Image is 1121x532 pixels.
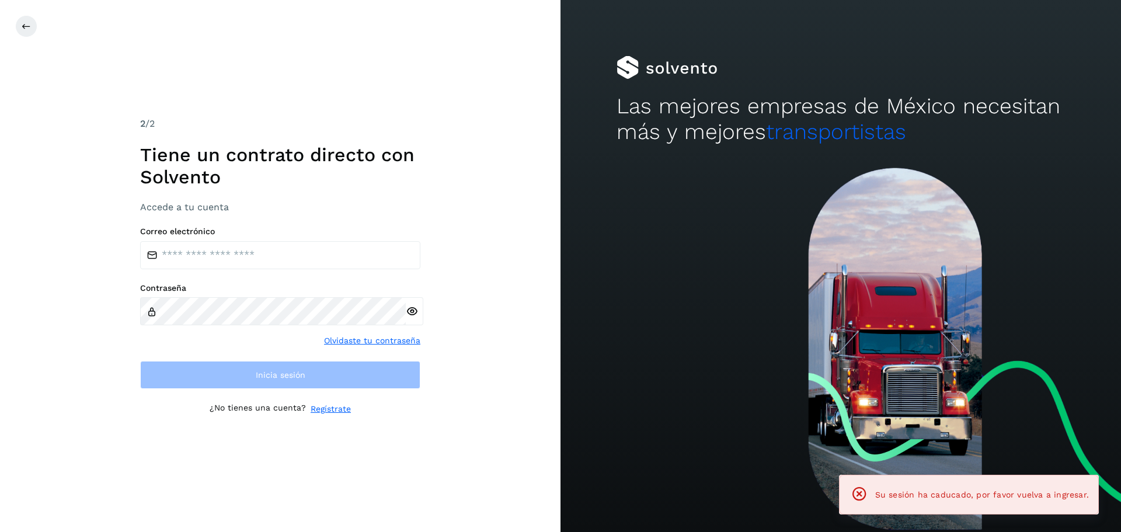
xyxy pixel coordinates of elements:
h3: Accede a tu cuenta [140,201,420,213]
div: /2 [140,117,420,131]
span: 2 [140,118,145,129]
a: Olvidaste tu contraseña [324,335,420,347]
span: transportistas [766,119,906,144]
span: Inicia sesión [256,371,305,379]
p: ¿No tienes una cuenta? [210,403,306,415]
label: Contraseña [140,283,420,293]
h2: Las mejores empresas de México necesitan más y mejores [617,93,1065,145]
button: Inicia sesión [140,361,420,389]
label: Correo electrónico [140,227,420,237]
a: Regístrate [311,403,351,415]
h1: Tiene un contrato directo con Solvento [140,144,420,189]
span: Su sesión ha caducado, por favor vuelva a ingresar. [875,490,1089,499]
